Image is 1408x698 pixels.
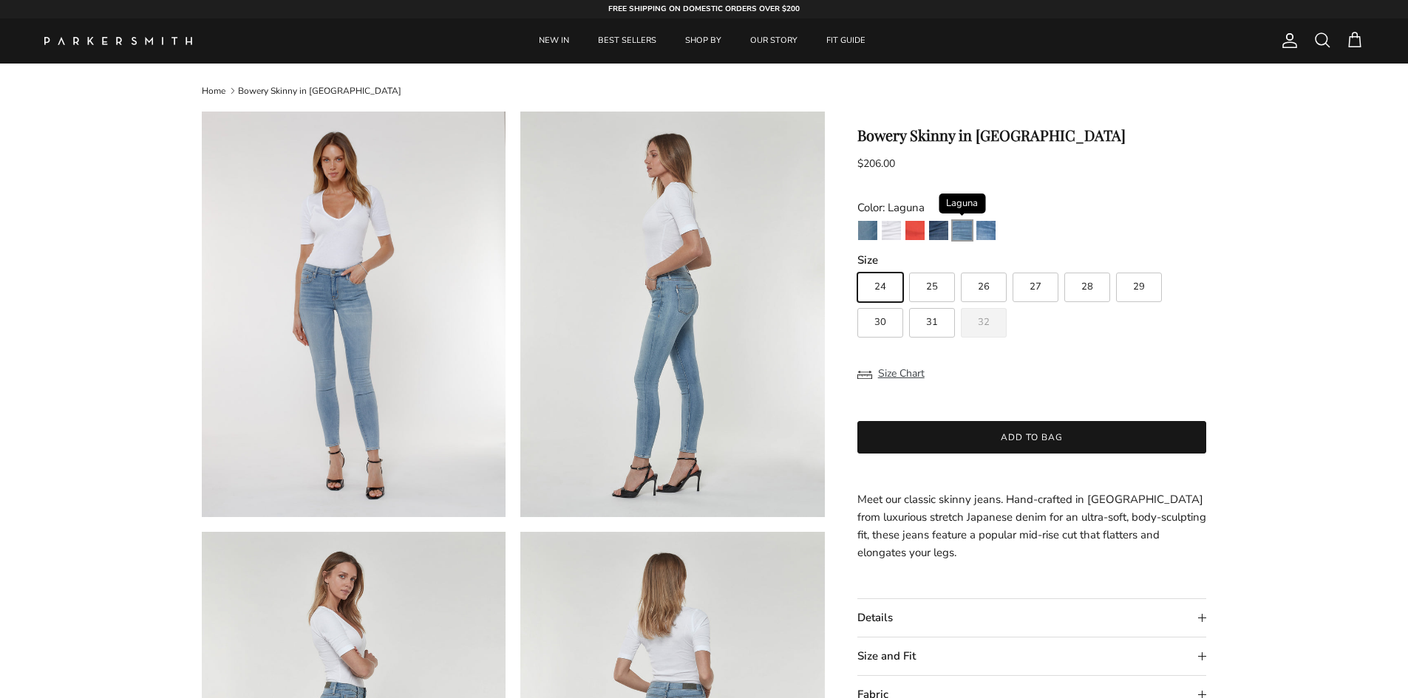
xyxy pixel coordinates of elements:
[926,282,938,292] span: 25
[905,221,925,240] img: Watermelon
[857,360,925,388] button: Size Chart
[857,637,1207,675] summary: Size and Fit
[737,18,811,64] a: OUR STORY
[978,282,990,292] span: 26
[1081,282,1093,292] span: 28
[672,18,735,64] a: SHOP BY
[857,199,1207,216] div: Color: Laguna
[1030,282,1041,292] span: 27
[881,220,902,245] a: Eternal White
[857,220,878,245] a: Cove
[857,492,1206,560] span: Meet our classic skinny jeans. Hand-crafted in [GEOGRAPHIC_DATA] from luxurious stretch Japanese ...
[585,18,670,64] a: BEST SELLERS
[929,221,948,240] img: Shoreline
[1275,32,1299,49] a: Account
[926,318,938,327] span: 31
[857,253,878,268] legend: Size
[952,220,973,245] a: Laguna
[1133,282,1145,292] span: 29
[976,221,996,240] img: Ocean
[978,318,990,327] span: 32
[526,18,582,64] a: NEW IN
[928,220,949,245] a: Shoreline
[44,37,192,45] img: Parker Smith
[857,421,1207,454] button: Add to bag
[961,308,1007,338] label: Sold out
[202,84,1207,97] nav: Breadcrumbs
[857,126,1207,144] h1: Bowery Skinny in [GEOGRAPHIC_DATA]
[813,18,879,64] a: FIT GUIDE
[905,220,925,245] a: Watermelon
[220,18,1185,64] div: Primary
[976,220,996,245] a: Ocean
[882,221,901,240] img: Eternal White
[874,282,886,292] span: 24
[202,85,225,97] a: Home
[857,599,1207,637] summary: Details
[857,157,895,171] span: $206.00
[874,318,886,327] span: 30
[238,85,401,97] a: Bowery Skinny in [GEOGRAPHIC_DATA]
[953,221,972,240] img: Laguna
[858,221,877,240] img: Cove
[608,4,800,14] strong: FREE SHIPPING ON DOMESTIC ORDERS OVER $200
